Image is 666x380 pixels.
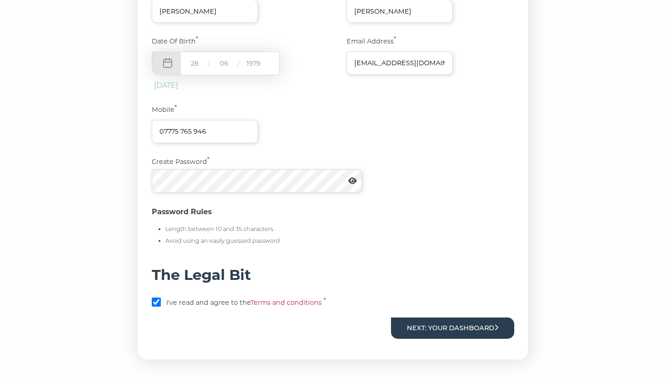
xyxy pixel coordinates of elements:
[240,58,267,69] input: YYYY
[152,105,514,115] label: Mobile
[152,36,319,47] label: Date Of Birth
[154,81,178,90] span: [DATE]
[210,58,237,69] input: MM
[347,52,453,75] input: aname@company.com
[152,52,280,75] div: / /
[165,236,280,246] li: Avoid using an easily guessed password
[391,317,514,339] button: Next: Your Dashboard
[152,266,514,284] h4: The Legal Bit
[152,207,212,216] strong: Password Rules
[347,36,514,47] label: Email Address
[181,58,208,69] input: DD
[152,120,258,143] input: xxxxx xxx xxx
[152,157,220,167] label: Create Password
[165,225,280,234] li: Length between 10 and 35 characters
[166,298,370,308] label: I've read and agree to the
[251,298,322,307] a: Terms and conditions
